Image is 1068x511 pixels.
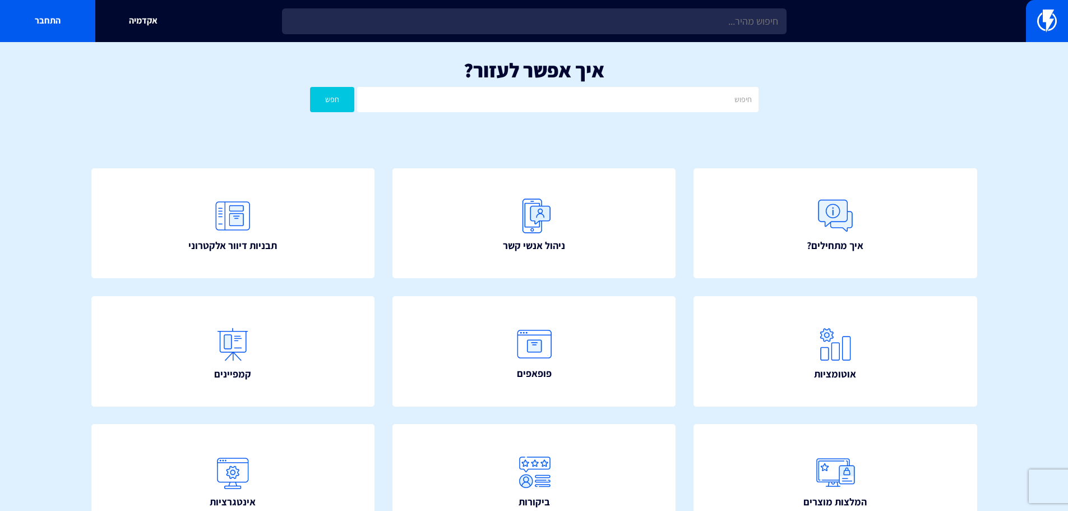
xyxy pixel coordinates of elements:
span: המלצות מוצרים [803,495,867,509]
a: פופאפים [392,296,676,407]
button: חפש [310,87,355,112]
span: תבניות דיוור אלקטרוני [188,238,277,253]
a: קמפיינים [91,296,375,407]
span: אוטומציות [814,367,856,381]
span: איך מתחילים? [807,238,863,253]
span: פופאפים [517,366,552,381]
input: חיפוש [357,87,758,112]
span: ביקורות [519,495,550,509]
span: קמפיינים [214,367,251,381]
input: חיפוש מהיר... [282,8,787,34]
h1: איך אפשר לעזור? [17,59,1051,81]
a: תבניות דיוור אלקטרוני [91,168,375,279]
a: אוטומציות [693,296,977,407]
span: ניהול אנשי קשר [503,238,565,253]
a: איך מתחילים? [693,168,977,279]
span: אינטגרציות [210,495,256,509]
a: ניהול אנשי קשר [392,168,676,279]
